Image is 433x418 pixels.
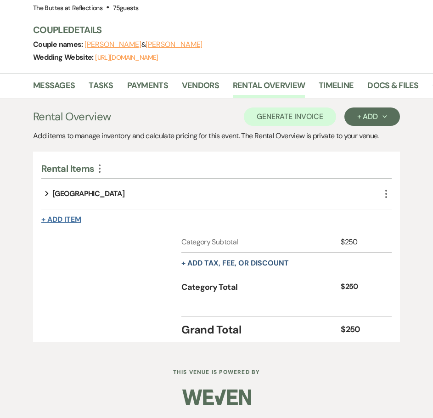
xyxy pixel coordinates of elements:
div: [GEOGRAPHIC_DATA] [52,188,124,199]
div: Rental Items [41,163,381,175]
a: Messages [33,79,75,98]
div: Grand Total [181,322,341,338]
div: Add items to manage inventory and calculate pricing for this event. The Rental Overview is privat... [33,130,400,141]
span: Wedding Website: [33,52,95,62]
button: Generate Invoice [244,107,336,126]
img: Weven Logo [182,384,251,416]
button: + Add [344,107,400,126]
button: + Add tax, fee, or discount [181,260,289,267]
span: The Buttes at Reflections [33,4,102,12]
a: Tasks [89,79,113,98]
button: [PERSON_NAME] [146,41,202,48]
span: 75 guests [113,4,138,12]
button: expand [41,190,52,198]
h3: Rental Overview [33,108,111,125]
a: Vendors [182,79,219,98]
div: Category Subtotal [181,237,341,248]
a: Payments [127,79,168,98]
span: & [84,40,202,49]
div: $250 [341,323,381,336]
span: Couple names: [33,40,84,49]
div: Category Total [181,281,341,294]
a: Timeline [319,79,354,98]
div: $250 [341,237,381,248]
a: [URL][DOMAIN_NAME] [95,53,158,62]
button: + Add Item [41,216,81,223]
a: Docs & Files [367,79,418,98]
h3: Couple Details [33,23,424,36]
div: + Add [357,113,387,120]
a: Rental Overview [233,79,305,98]
button: [PERSON_NAME] [84,41,141,48]
div: $250 [341,281,381,294]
